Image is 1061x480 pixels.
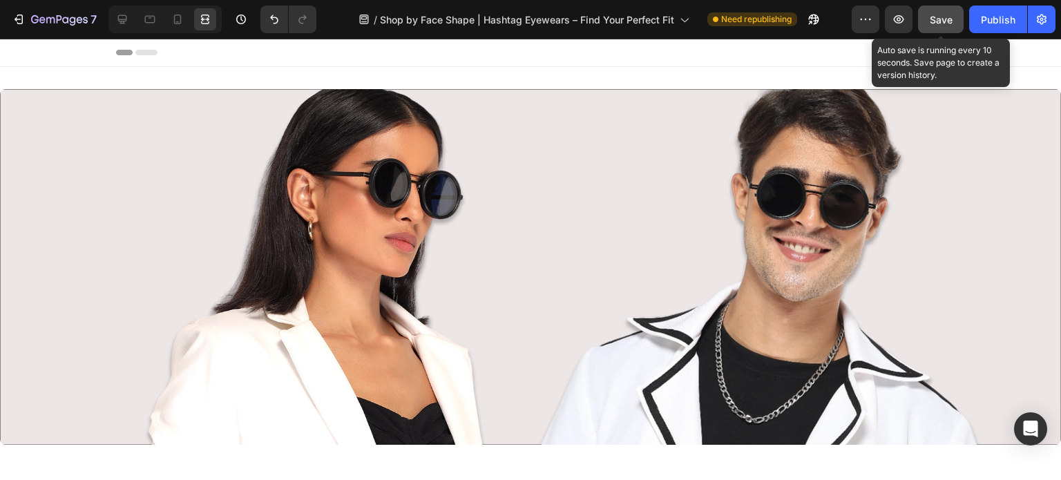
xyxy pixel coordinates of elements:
[374,12,377,27] span: /
[90,11,97,28] p: 7
[930,14,953,26] span: Save
[721,13,792,26] span: Need republishing
[981,12,1015,27] div: Publish
[260,6,316,33] div: Undo/Redo
[969,6,1027,33] button: Publish
[6,6,103,33] button: 7
[1014,412,1047,445] div: Open Intercom Messenger
[918,6,964,33] button: Save
[380,12,674,27] span: Shop by Face Shape | Hashtag Eyewears – Find Your Perfect Fit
